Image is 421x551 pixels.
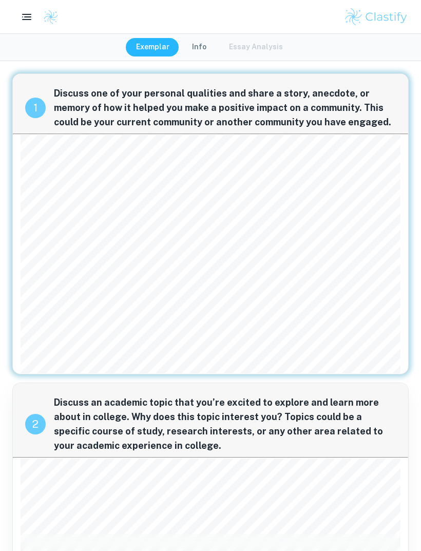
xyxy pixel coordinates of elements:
[182,37,217,56] button: Info
[25,97,46,118] div: recipe
[54,86,396,129] span: Discuss one of your personal qualities and share a story, anecdote, or memory of how it helped yo...
[343,6,409,27] img: Clastify logo
[126,37,180,56] button: Exemplar
[43,9,59,24] img: Clastify logo
[37,9,59,24] a: Clastify logo
[54,395,396,452] span: Discuss an academic topic that you’re excited to explore and learn more about in college. Why doe...
[25,413,46,434] div: recipe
